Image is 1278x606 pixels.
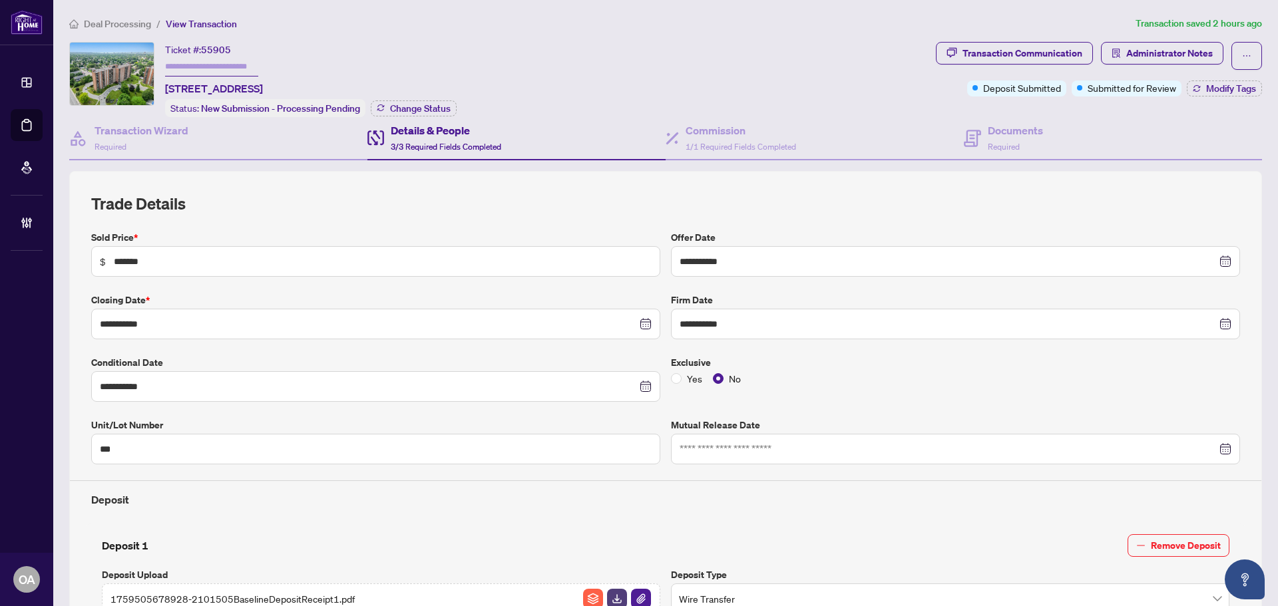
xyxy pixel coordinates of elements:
[95,142,126,152] span: Required
[11,10,43,35] img: logo
[724,371,746,386] span: No
[69,19,79,29] span: home
[91,418,660,432] label: Unit/Lot Number
[84,18,151,30] span: Deal Processing
[91,492,1240,508] h4: Deposit
[371,100,457,116] button: Change Status
[1112,49,1121,58] span: solution
[1206,84,1256,93] span: Modify Tags
[391,122,501,138] h4: Details & People
[988,122,1043,138] h4: Documents
[962,43,1082,64] div: Transaction Communication
[91,293,660,307] label: Closing Date
[91,230,660,245] label: Sold Price
[1128,534,1229,557] button: Remove Deposit
[166,18,237,30] span: View Transaction
[91,193,1240,214] h2: Trade Details
[686,122,796,138] h4: Commission
[988,142,1020,152] span: Required
[682,371,708,386] span: Yes
[671,230,1240,245] label: Offer Date
[95,122,188,138] h4: Transaction Wizard
[1225,559,1265,599] button: Open asap
[201,102,360,114] span: New Submission - Processing Pending
[102,537,148,553] h4: Deposit 1
[19,570,35,589] span: OA
[201,44,231,56] span: 55905
[671,293,1240,307] label: Firm Date
[156,16,160,31] li: /
[100,254,106,269] span: $
[1101,42,1223,65] button: Administrator Notes
[1126,43,1213,64] span: Administrator Notes
[1088,80,1176,95] span: Submitted for Review
[1187,80,1262,96] button: Modify Tags
[91,355,660,370] label: Conditional Date
[165,80,263,96] span: [STREET_ADDRESS]
[671,418,1240,432] label: Mutual Release Date
[110,591,355,606] span: 1759505678928-2101505BaselineDepositReceipt1.pdf
[936,42,1093,65] button: Transaction Communication
[671,567,1229,582] label: Deposit Type
[1136,541,1146,550] span: minus
[686,142,796,152] span: 1/1 Required Fields Completed
[391,142,501,152] span: 3/3 Required Fields Completed
[1242,51,1251,61] span: ellipsis
[1136,16,1262,31] article: Transaction saved 2 hours ago
[671,355,1240,370] label: Exclusive
[165,99,365,117] div: Status:
[70,43,154,105] img: IMG-X12237263_1.jpg
[1151,535,1221,556] span: Remove Deposit
[165,42,231,57] div: Ticket #:
[390,104,451,113] span: Change Status
[983,80,1061,95] span: Deposit Submitted
[102,567,660,582] label: Deposit Upload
